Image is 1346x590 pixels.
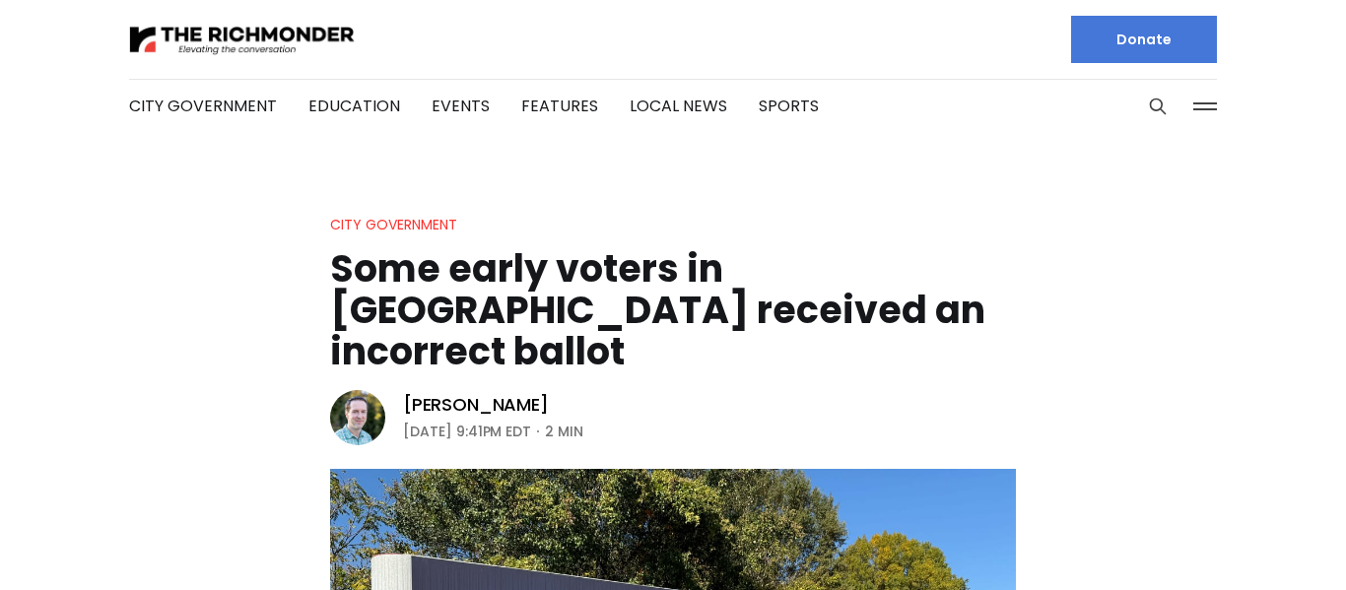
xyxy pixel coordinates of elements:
[330,248,1016,372] h1: Some early voters in [GEOGRAPHIC_DATA] received an incorrect ballot
[759,95,819,117] a: Sports
[853,493,1346,590] iframe: portal-trigger
[630,95,727,117] a: Local News
[545,420,583,443] span: 2 min
[129,23,356,57] img: The Richmonder
[403,393,549,417] a: [PERSON_NAME]
[330,215,457,234] a: City Government
[330,390,385,445] img: Michael Phillips
[432,95,490,117] a: Events
[521,95,598,117] a: Features
[129,95,277,117] a: City Government
[1143,92,1173,121] button: Search this site
[308,95,400,117] a: Education
[403,420,531,443] time: [DATE] 9:41PM EDT
[1071,16,1217,63] a: Donate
